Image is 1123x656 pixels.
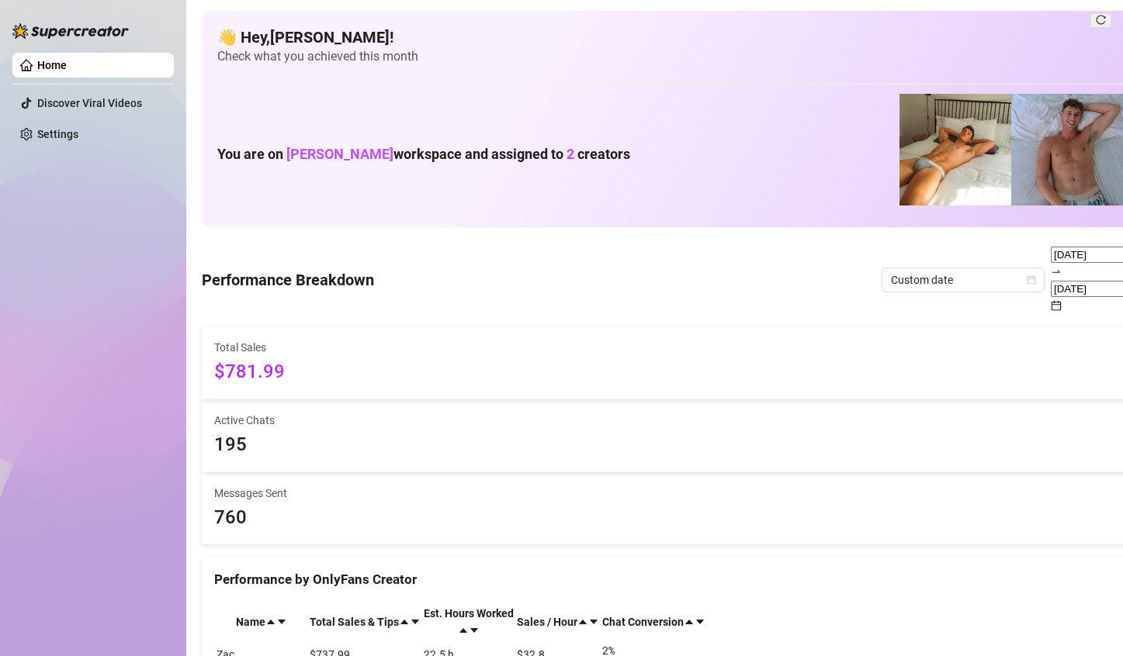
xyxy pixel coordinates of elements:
[458,625,469,636] span: caret-up
[37,97,142,109] a: Discover Viral Videos
[891,268,1035,292] span: Custom date
[695,616,705,627] span: caret-down
[12,23,129,39] img: logo-BBDzfeDw.svg
[216,604,307,640] th: Name
[309,604,421,640] th: Total Sales & Tips
[37,59,67,71] a: Home
[310,616,399,628] span: Total Sales & Tips
[37,128,78,140] a: Settings
[602,616,684,628] span: Chat Conversion
[265,616,276,627] span: caret-up
[588,616,599,627] span: caret-down
[276,616,287,627] span: caret-down
[236,616,265,628] span: Name
[516,604,600,640] th: Sales / Hour
[684,616,695,627] span: caret-up
[1027,275,1036,285] span: calendar
[1011,94,1123,205] img: Joey
[601,604,706,640] th: Chat Conversion
[217,26,1123,48] h4: 👋 Hey, [PERSON_NAME] !
[202,269,374,291] h4: Performance Breakdown
[517,616,577,628] span: Sales / Hour
[469,625,480,636] span: caret-down
[410,616,421,627] span: caret-down
[217,146,630,163] h1: You are on workspace and assigned to creators
[1051,266,1062,277] span: swap-right
[424,605,514,622] div: Est. Hours Worked
[399,616,410,627] span: caret-up
[577,616,588,627] span: caret-up
[1096,15,1106,25] span: reload
[286,146,393,162] span: [PERSON_NAME]
[1051,300,1062,311] span: calendar
[1051,265,1062,278] span: to
[899,94,1011,205] img: Zac
[217,48,1123,65] span: Check what you achieved this month
[567,146,574,162] span: 2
